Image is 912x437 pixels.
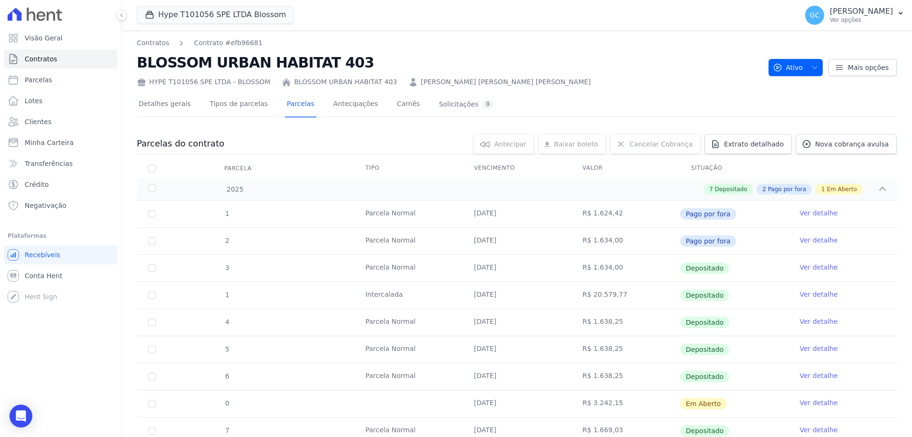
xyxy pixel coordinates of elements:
td: R$ 3.242,15 [571,390,680,417]
span: Depositado [680,344,730,355]
a: Ver detalhe [799,371,837,380]
a: [PERSON_NAME] [PERSON_NAME] [PERSON_NAME] [421,77,591,87]
span: Em Aberto [827,185,857,194]
span: Mais opções [848,63,889,72]
span: 5 [224,345,229,353]
td: [DATE] [463,228,571,254]
a: Parcelas [4,70,117,89]
div: 0 [482,100,494,109]
span: 0 [224,399,229,407]
span: 7 [224,427,229,434]
a: Contratos [4,49,117,68]
td: [DATE] [463,309,571,336]
span: Parcelas [25,75,52,85]
span: Depositado [680,317,730,328]
input: Só é possível selecionar pagamentos em aberto [148,291,156,299]
a: Mais opções [828,59,897,76]
a: Parcelas [285,92,316,117]
div: Open Intercom Messenger [9,405,32,427]
a: Solicitações0 [437,92,495,117]
span: 6 [224,372,229,380]
span: Lotes [25,96,43,106]
a: Ver detalhe [799,425,837,435]
a: Carnês [395,92,422,117]
td: R$ 1.624,42 [571,201,680,227]
td: Parcela Normal [354,363,463,390]
td: R$ 1.638,25 [571,336,680,363]
a: Minha Carteira [4,133,117,152]
span: 1 [821,185,825,194]
a: Contrato #efb96681 [194,38,262,48]
td: Parcela Normal [354,228,463,254]
td: R$ 1.638,25 [571,363,680,390]
span: Contratos [25,54,57,64]
td: [DATE] [463,336,571,363]
span: 1 [224,210,229,217]
td: Parcela Normal [354,255,463,282]
span: Depositado [680,290,730,301]
td: [DATE] [463,201,571,227]
td: [DATE] [463,363,571,390]
button: Hype T101056 SPE LTDA Blossom [137,6,294,24]
div: Solicitações [439,100,494,109]
span: 7 [709,185,713,194]
a: Extrato detalhado [704,134,792,154]
td: R$ 1.634,00 [571,255,680,282]
span: Extrato detalhado [724,139,784,149]
th: Tipo [354,158,463,178]
a: Ver detalhe [799,262,837,272]
input: Só é possível selecionar pagamentos em aberto [148,237,156,245]
input: Só é possível selecionar pagamentos em aberto [148,210,156,218]
span: Transferências [25,159,73,168]
span: 1 [224,291,229,299]
button: GC [PERSON_NAME] Ver opções [798,2,912,29]
span: Pago por fora [768,185,806,194]
span: GC [810,12,820,19]
td: Parcela Normal [354,336,463,363]
a: Transferências [4,154,117,173]
h3: Parcelas do contrato [137,138,224,149]
span: Conta Hent [25,271,62,281]
span: Clientes [25,117,51,126]
span: 2 [224,237,229,244]
a: Negativação [4,196,117,215]
a: Ver detalhe [799,317,837,326]
td: R$ 20.579,77 [571,282,680,309]
a: Tipos de parcelas [208,92,270,117]
span: Negativação [25,201,66,210]
span: Depositado [680,262,730,274]
a: Recebíveis [4,245,117,264]
a: Lotes [4,91,117,110]
span: Depositado [715,185,747,194]
a: Ver detalhe [799,208,837,218]
th: Valor [571,158,680,178]
input: Só é possível selecionar pagamentos em aberto [148,319,156,326]
a: Visão Geral [4,29,117,48]
td: [DATE] [463,282,571,309]
input: default [148,400,156,408]
div: Parcela [213,159,263,178]
a: Detalhes gerais [137,92,193,117]
a: Contratos [137,38,169,48]
th: Situação [680,158,788,178]
span: Recebíveis [25,250,60,260]
td: Intercalada [354,282,463,309]
td: [DATE] [463,390,571,417]
input: Só é possível selecionar pagamentos em aberto [148,427,156,435]
input: Só é possível selecionar pagamentos em aberto [148,264,156,272]
input: Só é possível selecionar pagamentos em aberto [148,346,156,353]
td: R$ 1.634,00 [571,228,680,254]
span: Pago por fora [680,235,736,247]
span: Visão Geral [25,33,63,43]
span: Nova cobrança avulsa [815,139,889,149]
a: Ver detalhe [799,344,837,353]
span: 4 [224,318,229,326]
a: Nova cobrança avulsa [796,134,897,154]
h2: BLOSSOM URBAN HABITAT 403 [137,52,761,73]
p: [PERSON_NAME] [830,7,893,16]
button: Ativo [769,59,823,76]
td: R$ 1.638,25 [571,309,680,336]
nav: Breadcrumb [137,38,263,48]
span: Depositado [680,425,730,437]
a: Conta Hent [4,266,117,285]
